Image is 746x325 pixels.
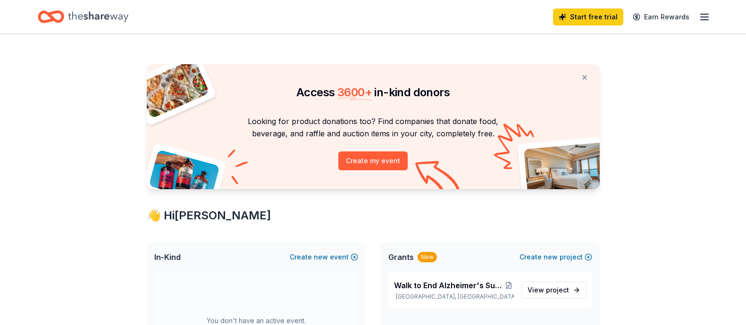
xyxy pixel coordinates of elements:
span: Grants [388,251,414,263]
a: Start free trial [553,8,623,25]
div: New [418,252,437,262]
div: 👋 Hi [PERSON_NAME] [147,208,600,223]
button: Createnewproject [520,251,592,263]
img: Pizza [136,58,210,119]
p: [GEOGRAPHIC_DATA], [GEOGRAPHIC_DATA] [394,293,514,300]
p: Looking for product donations too? Find companies that donate food, beverage, and raffle and auct... [158,115,588,140]
span: new [544,251,558,263]
a: Earn Rewards [627,8,695,25]
span: 3600 + [337,85,372,99]
span: Access in-kind donors [296,85,450,99]
span: View [528,284,569,296]
a: View project [521,282,587,299]
span: In-Kind [154,251,181,263]
a: Home [38,6,128,28]
span: new [314,251,328,263]
img: Curvy arrow [415,161,462,196]
span: project [546,286,569,294]
button: Createnewevent [290,251,358,263]
span: Walk to End Alzheimer's Summit/[GEOGRAPHIC_DATA] [394,280,503,291]
button: Create my event [338,151,408,170]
